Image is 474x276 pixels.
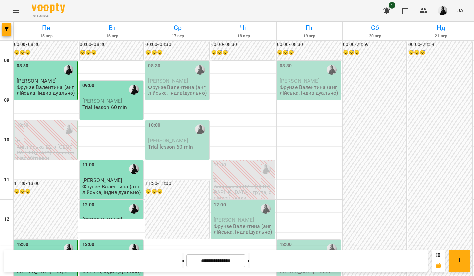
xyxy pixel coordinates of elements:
[82,201,95,208] label: 12:00
[343,41,407,48] h6: 00:00 - 23:59
[82,217,122,223] span: [PERSON_NAME]
[4,97,9,104] h6: 09
[17,144,76,161] p: Англійська В2 з [GEOGRAPHIC_DATA] - група, співробітники
[146,23,210,33] h6: Ср
[212,33,275,39] h6: 18 вер
[17,84,76,96] p: Фрунзе Валентина (англійська, індивідуально)
[145,41,209,48] h6: 00:00 - 08:30
[212,23,275,33] h6: Чт
[214,177,273,183] p: 0
[64,65,73,75] img: Фрунзе Валентина Сергіївна (а)
[15,23,78,33] h6: Пн
[129,85,139,95] img: Фрунзе Валентина Сергіївна (а)
[280,78,320,84] span: [PERSON_NAME]
[17,78,57,84] span: [PERSON_NAME]
[4,176,9,183] h6: 11
[438,6,447,15] img: a8a45f5fed8cd6bfe970c81335813bd9.jpg
[14,41,78,48] h6: 00:00 - 08:30
[148,62,160,69] label: 08:30
[82,104,127,110] p: Trial lesson 60 min
[456,7,463,14] span: UA
[277,41,341,48] h6: 00:00 - 08:30
[261,164,271,174] img: Фрунзе Валентина Сергіївна (а)
[145,180,209,187] h6: 11:30 - 13:00
[148,122,160,129] label: 10:00
[211,41,275,48] h6: 00:00 - 08:30
[4,136,9,144] h6: 10
[408,49,472,56] h6: 😴😴😴
[129,244,139,253] img: Фрунзе Валентина Сергіївна (а)
[129,204,139,214] img: Фрунзе Валентина Сергіївна (а)
[148,78,188,84] span: [PERSON_NAME]
[278,33,341,39] h6: 19 вер
[80,23,144,33] h6: Вт
[32,3,65,13] img: Voopty Logo
[14,188,78,195] h6: 😴😴😴
[17,138,76,143] p: 0
[389,2,395,9] span: 5
[14,49,78,56] h6: 😴😴😴
[80,41,144,48] h6: 00:00 - 08:30
[148,137,188,144] span: [PERSON_NAME]
[327,244,337,253] img: Фрунзе Валентина Сергіївна (а)
[344,23,407,33] h6: Сб
[82,161,95,169] label: 11:00
[214,223,273,235] p: Фрунзе Валентина (англійська, індивідуально)
[129,164,139,174] img: Фрунзе Валентина Сергіївна (а)
[82,184,142,195] p: Фрунзе Валентина (англійська, індивідуально)
[343,49,407,56] h6: 😴😴😴
[17,122,29,129] label: 10:00
[145,49,209,56] h6: 😴😴😴
[195,65,205,75] img: Фрунзе Валентина Сергіївна (а)
[280,241,292,248] label: 13:00
[14,180,78,187] h6: 11:30 - 13:00
[64,124,73,134] img: Фрунзе Валентина Сергіївна (а)
[195,124,205,134] img: Фрунзе Валентина Сергіївна (а)
[15,33,78,39] h6: 15 вер
[408,41,472,48] h6: 00:00 - 23:59
[409,23,473,33] h6: Нд
[4,57,9,64] h6: 08
[148,84,208,96] p: Фрунзе Валентина (англійська, індивідуально)
[214,184,273,201] p: Англійська В2 з [GEOGRAPHIC_DATA] - група, співробітники
[278,23,341,33] h6: Пт
[280,84,339,96] p: Фрунзе Валентина (англійська, індивідуально)
[82,241,95,248] label: 13:00
[277,49,341,56] h6: 😴😴😴
[17,62,29,69] label: 08:30
[214,217,254,223] span: [PERSON_NAME]
[145,188,209,195] h6: 😴😴😴
[211,49,275,56] h6: 😴😴😴
[148,144,193,150] p: Trial lesson 60 min
[82,82,95,89] label: 09:00
[214,161,226,169] label: 11:00
[454,4,466,17] button: UA
[327,65,337,75] img: Фрунзе Валентина Сергіївна (а)
[80,49,144,56] h6: 😴😴😴
[82,98,122,104] span: [PERSON_NAME]
[8,3,24,19] button: Menu
[261,204,271,214] img: Фрунзе Валентина Сергіївна (а)
[280,62,292,69] label: 08:30
[82,177,122,183] span: [PERSON_NAME]
[409,33,473,39] h6: 21 вер
[214,201,226,208] label: 12:00
[64,244,73,253] img: Фрунзе Валентина Сергіївна (а)
[80,33,144,39] h6: 16 вер
[4,216,9,223] h6: 12
[344,33,407,39] h6: 20 вер
[17,241,29,248] label: 13:00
